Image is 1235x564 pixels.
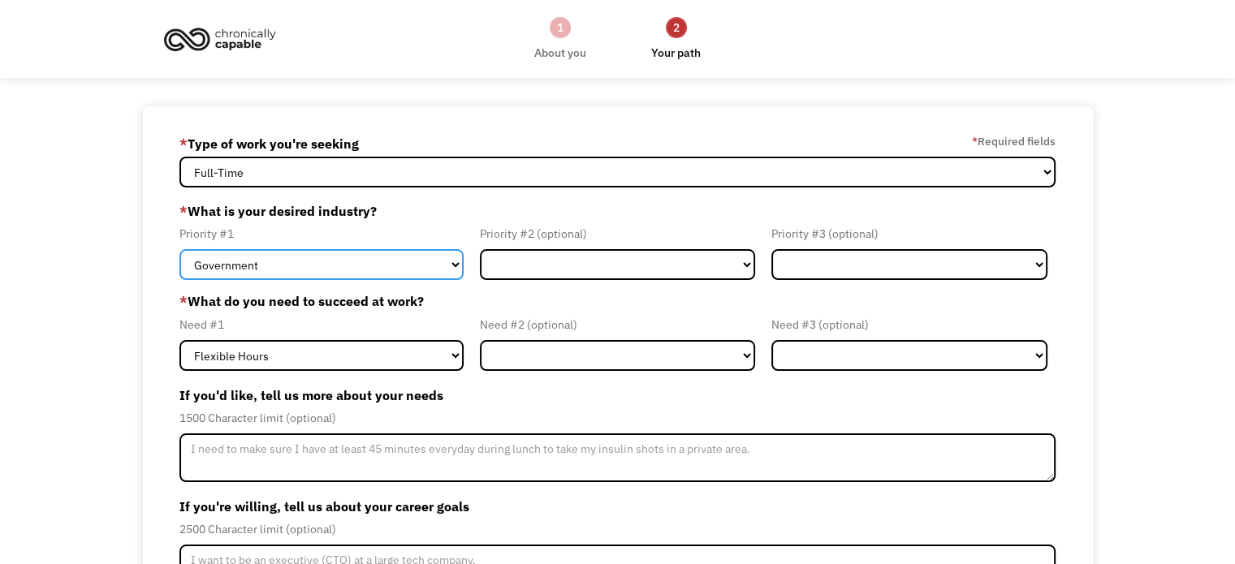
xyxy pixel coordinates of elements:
div: About you [534,43,586,62]
a: 2Your path [651,15,701,62]
label: If you'd like, tell us more about your needs [179,382,1056,408]
label: Type of work you're seeking [179,131,359,157]
div: 1 [550,17,571,38]
div: Need #3 (optional) [771,315,1047,334]
div: Priority #1 [179,224,464,243]
div: 2 [666,17,687,38]
div: 2500 Character limit (optional) [179,519,1056,539]
img: Chronically Capable logo [159,21,281,57]
div: Need #2 (optional) [480,315,756,334]
div: Need #1 [179,315,464,334]
label: If you're willing, tell us about your career goals [179,493,1056,519]
label: Required fields [972,131,1056,151]
div: 1500 Character limit (optional) [179,408,1056,428]
a: 1About you [534,15,586,62]
div: Your path [651,43,701,62]
label: What is your desired industry? [179,198,1056,224]
div: Priority #3 (optional) [771,224,1047,243]
label: What do you need to succeed at work? [179,291,1056,311]
div: Priority #2 (optional) [480,224,756,243]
